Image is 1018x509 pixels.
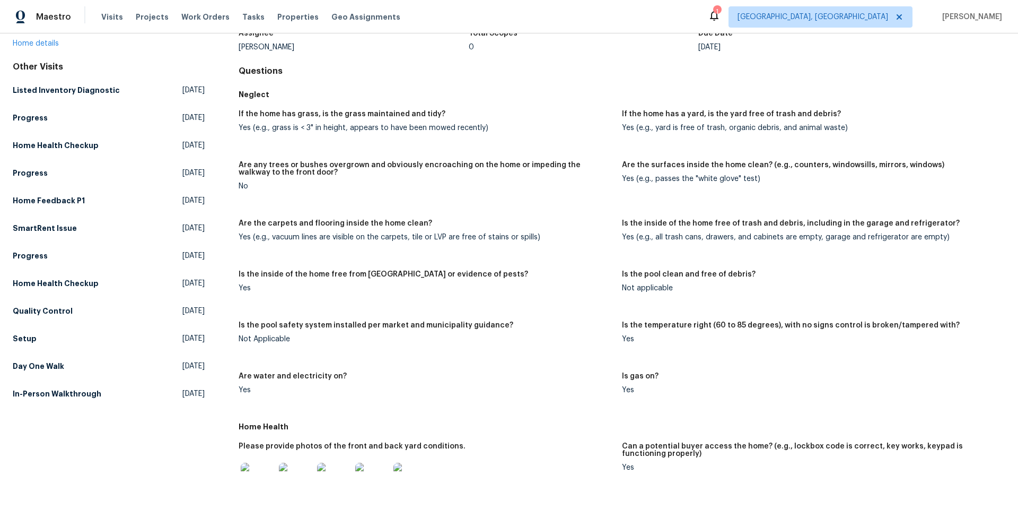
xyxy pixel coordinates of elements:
[181,12,230,22] span: Work Orders
[13,81,205,100] a: Listed Inventory Diagnostic[DATE]
[239,386,613,394] div: Yes
[13,113,48,123] h5: Progress
[13,306,73,316] h5: Quality Control
[622,464,997,471] div: Yes
[242,13,265,21] span: Tasks
[698,44,928,51] div: [DATE]
[13,389,101,399] h5: In-Person Walkthrough
[622,322,960,329] h5: Is the temperature right (60 to 85 degrees), with no signs control is broken/tampered with?
[182,361,205,372] span: [DATE]
[182,195,205,206] span: [DATE]
[622,161,944,169] h5: Are the surfaces inside the home clean? (e.g., counters, windowsills, mirrors, windows)
[182,223,205,234] span: [DATE]
[13,384,205,403] a: In-Person Walkthrough[DATE]
[239,110,445,118] h5: If the home has grass, is the grass maintained and tidy?
[469,30,517,37] h5: Total Scopes
[13,333,37,344] h5: Setup
[622,175,997,183] div: Yes (e.g., passes the "white glove" test)
[622,234,997,241] div: Yes (e.g., all trash cans, drawers, and cabinets are empty, garage and refrigerator are empty)
[13,168,48,178] h5: Progress
[622,284,997,292] div: Not applicable
[13,140,99,151] h5: Home Health Checkup
[239,161,613,176] h5: Are any trees or bushes overgrown and obviously encroaching on the home or impeding the walkway t...
[13,278,99,289] h5: Home Health Checkup
[13,191,205,210] a: Home Feedback P1[DATE]
[182,140,205,151] span: [DATE]
[622,271,756,278] h5: Is the pool clean and free of debris?
[239,220,432,227] h5: Are the carpets and flooring inside the home clean?
[13,361,64,372] h5: Day One Walk
[13,246,205,265] a: Progress[DATE]
[182,333,205,344] span: [DATE]
[331,12,400,22] span: Geo Assignments
[239,421,1005,432] h5: Home Health
[239,271,528,278] h5: Is the inside of the home free from [GEOGRAPHIC_DATA] or evidence of pests?
[622,443,997,458] h5: Can a potential buyer access the home? (e.g., lockbox code is correct, key works, keypad is funct...
[13,219,205,238] a: SmartRent Issue[DATE]
[13,357,205,376] a: Day One Walk[DATE]
[713,6,721,17] div: 1
[239,335,613,343] div: Not Applicable
[698,30,733,37] h5: Due Date
[13,163,205,183] a: Progress[DATE]
[182,168,205,178] span: [DATE]
[13,195,85,206] h5: Home Feedback P1
[36,12,71,22] span: Maestro
[622,373,659,380] h5: Is gas on?
[239,443,466,450] h5: Please provide photos of the front and back yard conditions.
[182,306,205,316] span: [DATE]
[182,389,205,399] span: [DATE]
[239,322,513,329] h5: Is the pool safety system installed per market and municipality guidance?
[239,124,613,132] div: Yes (e.g., grass is < 3" in height, appears to have been mowed recently)
[239,183,613,190] div: No
[182,113,205,123] span: [DATE]
[239,89,1005,100] h5: Neglect
[136,12,169,22] span: Projects
[13,136,205,155] a: Home Health Checkup[DATE]
[13,40,59,47] a: Home details
[622,335,997,343] div: Yes
[13,85,120,96] h5: Listed Inventory Diagnostic
[469,44,699,51] div: 0
[13,223,77,234] h5: SmartRent Issue
[239,284,613,292] div: Yes
[277,12,319,22] span: Properties
[239,44,469,51] div: [PERSON_NAME]
[622,110,841,118] h5: If the home has a yard, is the yard free of trash and debris?
[239,373,347,380] h5: Are water and electricity on?
[622,124,997,132] div: Yes (e.g., yard is free of trash, organic debris, and animal waste)
[101,12,123,22] span: Visits
[738,12,888,22] span: [GEOGRAPHIC_DATA], [GEOGRAPHIC_DATA]
[182,251,205,261] span: [DATE]
[13,274,205,293] a: Home Health Checkup[DATE]
[622,220,960,227] h5: Is the inside of the home free of trash and debris, including in the garage and refrigerator?
[239,66,1005,76] h4: Questions
[622,386,997,394] div: Yes
[13,251,48,261] h5: Progress
[13,329,205,348] a: Setup[DATE]
[13,108,205,127] a: Progress[DATE]
[239,234,613,241] div: Yes (e.g., vacuum lines are visible on the carpets, tile or LVP are free of stains or spills)
[938,12,1002,22] span: [PERSON_NAME]
[239,30,274,37] h5: Assignee
[13,62,205,72] div: Other Visits
[182,278,205,289] span: [DATE]
[13,301,205,321] a: Quality Control[DATE]
[182,85,205,96] span: [DATE]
